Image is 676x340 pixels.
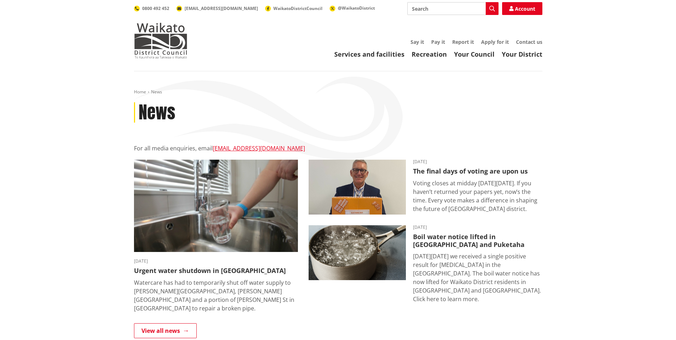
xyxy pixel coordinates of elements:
[516,38,542,45] a: Contact us
[412,50,447,58] a: Recreation
[452,38,474,45] a: Report it
[134,5,169,11] a: 0800 492 452
[134,160,298,312] a: [DATE] Urgent water shutdown in [GEOGRAPHIC_DATA] Watercare has had to temporarily shut off water...
[134,89,542,95] nav: breadcrumb
[502,2,542,15] a: Account
[309,160,406,215] img: Craig Hobbs editorial elections
[176,5,258,11] a: [EMAIL_ADDRESS][DOMAIN_NAME]
[431,38,445,45] a: Pay it
[334,50,404,58] a: Services and facilities
[454,50,495,58] a: Your Council
[309,225,406,280] img: boil water notice
[134,89,146,95] a: Home
[134,259,298,263] time: [DATE]
[502,50,542,58] a: Your District
[413,225,542,230] time: [DATE]
[142,5,169,11] span: 0800 492 452
[309,225,542,303] a: boil water notice gordonton puketaha [DATE] Boil water notice lifted in [GEOGRAPHIC_DATA] and Puk...
[273,5,322,11] span: WaikatoDistrictCouncil
[413,252,542,303] p: [DATE][DATE] we received a single positive result for [MEDICAL_DATA] in the [GEOGRAPHIC_DATA]. Th...
[407,2,499,15] input: Search input
[134,144,542,153] p: For all media enquiries, email
[134,267,298,275] h3: Urgent water shutdown in [GEOGRAPHIC_DATA]
[481,38,509,45] a: Apply for it
[213,144,305,152] a: [EMAIL_ADDRESS][DOMAIN_NAME]
[185,5,258,11] span: [EMAIL_ADDRESS][DOMAIN_NAME]
[411,38,424,45] a: Say it
[413,168,542,175] h3: The final days of voting are upon us
[309,160,542,215] a: [DATE] The final days of voting are upon us Voting closes at midday [DATE][DATE]. If you haven’t ...
[134,23,187,58] img: Waikato District Council - Te Kaunihera aa Takiwaa o Waikato
[413,233,542,248] h3: Boil water notice lifted in [GEOGRAPHIC_DATA] and Puketaha
[413,179,542,213] p: Voting closes at midday [DATE][DATE]. If you haven’t returned your papers yet, now’s the time. Ev...
[134,323,197,338] a: View all news
[151,89,162,95] span: News
[134,278,298,313] p: Watercare has had to temporarily shut off water supply to [PERSON_NAME][GEOGRAPHIC_DATA], [PERSON...
[413,160,542,164] time: [DATE]
[134,160,298,252] img: water image
[139,102,175,123] h1: News
[330,5,375,11] a: @WaikatoDistrict
[265,5,322,11] a: WaikatoDistrictCouncil
[338,5,375,11] span: @WaikatoDistrict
